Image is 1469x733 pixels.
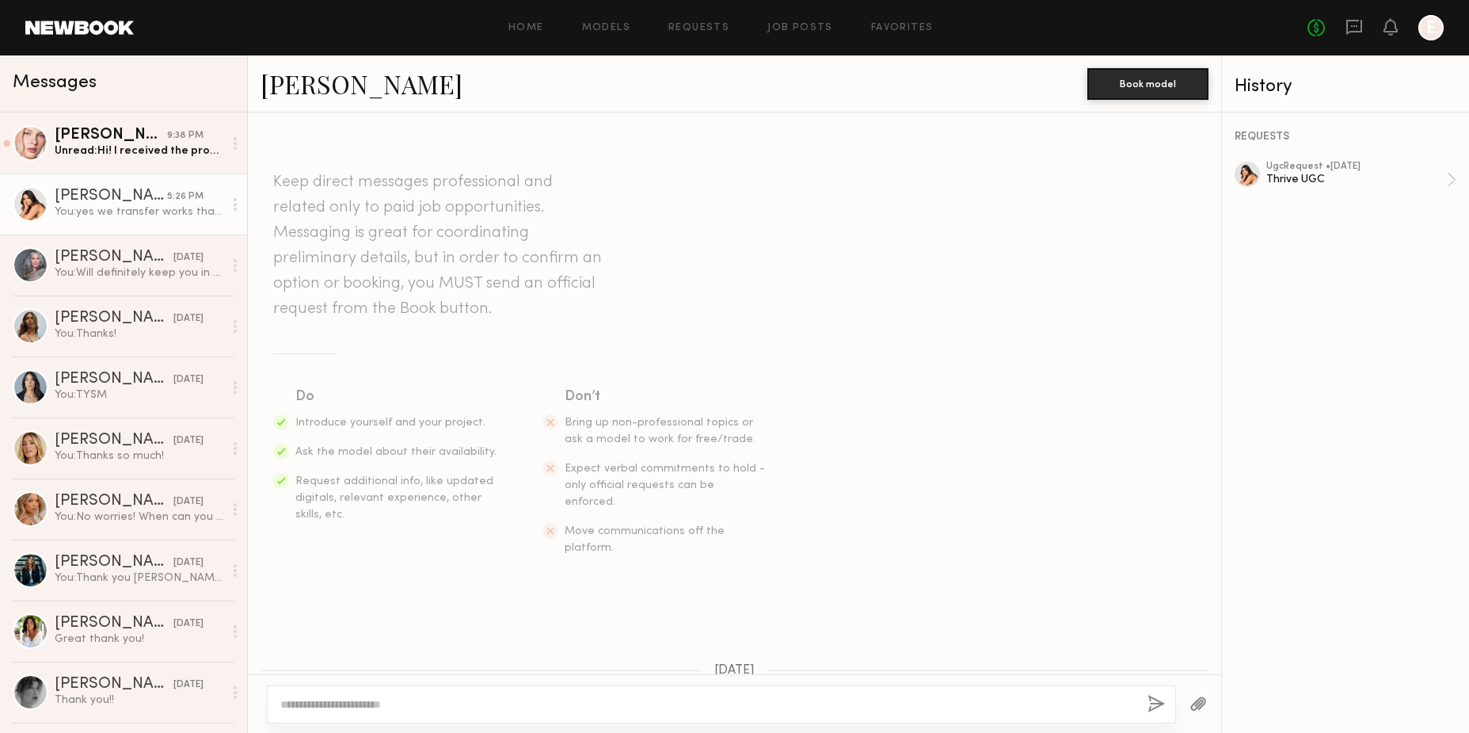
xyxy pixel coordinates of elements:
[173,617,204,632] div: [DATE]
[173,433,204,449] div: [DATE]
[55,372,173,387] div: [PERSON_NAME]
[167,128,204,143] div: 9:38 PM
[508,23,544,33] a: Home
[565,386,767,408] div: Don’t
[55,204,223,220] div: You: yes we transfer works thanks!!
[55,555,173,571] div: [PERSON_NAME]
[767,23,833,33] a: Job Posts
[55,189,167,204] div: [PERSON_NAME]
[13,74,97,92] span: Messages
[173,372,204,387] div: [DATE]
[55,433,173,449] div: [PERSON_NAME]
[55,311,173,326] div: [PERSON_NAME]
[1235,78,1456,96] div: History
[173,555,204,571] div: [DATE]
[55,128,167,143] div: [PERSON_NAME]
[55,387,223,403] div: You: TYSM
[295,447,497,457] span: Ask the model about their availability.
[295,386,498,408] div: Do
[668,23,729,33] a: Requests
[295,418,485,428] span: Introduce yourself and your project.
[714,664,755,678] span: [DATE]
[565,464,765,507] span: Expect verbal commitments to hold - only official requests can be enforced.
[261,67,462,101] a: [PERSON_NAME]
[173,250,204,265] div: [DATE]
[1266,162,1447,172] div: ugc Request • [DATE]
[1087,76,1208,90] a: Book model
[1266,162,1456,198] a: ugcRequest •[DATE]Thrive UGC
[167,189,204,204] div: 5:26 PM
[1266,172,1447,187] div: Thrive UGC
[55,571,223,586] div: You: Thank you [PERSON_NAME]!
[1235,132,1456,143] div: REQUESTS
[1087,68,1208,100] button: Book model
[1418,15,1444,40] a: E
[55,693,223,708] div: Thank you!!
[565,418,755,445] span: Bring up non-professional topics or ask a model to work for free/trade.
[173,494,204,510] div: [DATE]
[55,616,173,632] div: [PERSON_NAME]
[55,510,223,525] div: You: No worries! When can you deliver the content? I'll make note on my end
[55,449,223,464] div: You: Thanks so much!
[55,494,173,510] div: [PERSON_NAME]
[55,326,223,342] div: You: Thanks!
[565,526,725,553] span: Move communications off the platform.
[871,23,934,33] a: Favorites
[55,265,223,281] div: You: Will definitely keep you in mind :)
[55,677,173,693] div: [PERSON_NAME]
[55,632,223,647] div: Great thank you!
[173,311,204,326] div: [DATE]
[173,678,204,693] div: [DATE]
[55,250,173,265] div: [PERSON_NAME]
[295,476,493,520] span: Request additional info, like updated digitals, relevant experience, other skills, etc.
[273,170,606,322] header: Keep direct messages professional and related only to paid job opportunities. Messaging is great ...
[582,23,630,33] a: Models
[55,143,223,158] div: Unread: Hi! I received the product! Could I please get the brief?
